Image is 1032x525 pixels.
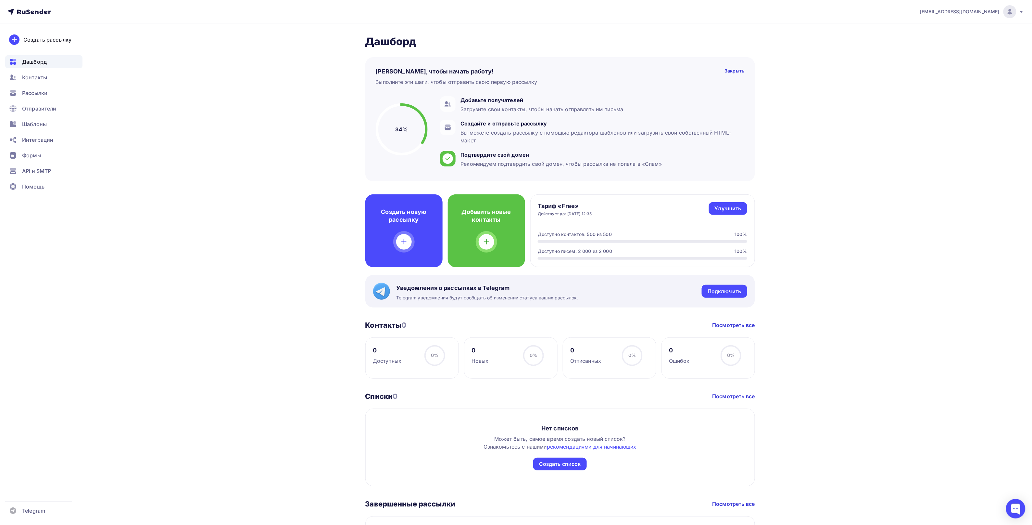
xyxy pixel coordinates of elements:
span: Telegram уведомления будут сообщать об изменении статуса ваших рассылок. [396,295,578,301]
span: Помощь [22,183,44,190]
span: Может быть, самое время создать новый список? Ознакомьтесь с нашими [484,436,636,450]
div: Вы можете создать рассылку с помощью редактора шаблонов или загрузить свой собственный HTML-макет [461,129,741,144]
a: [EMAIL_ADDRESS][DOMAIN_NAME] [920,5,1024,18]
span: 0 [393,392,397,400]
span: 0% [628,352,636,358]
div: Подтвердите свой домен [461,151,662,159]
div: Загрузите свои контакты, чтобы начать отправлять им письма [461,105,623,113]
div: Доступно контактов: 500 из 500 [538,231,612,238]
span: Дашборд [22,58,47,66]
div: Закрыть [725,68,745,75]
div: 100% [735,248,747,255]
span: Уведомления о рассылках в Telegram [396,284,578,292]
div: Создать список [539,460,581,468]
h4: Создать новую рассылку [376,208,432,224]
span: 0 [402,321,407,329]
span: Отправители [22,105,57,112]
div: Нет списков [541,425,579,432]
div: Создать рассылку [23,36,71,44]
div: Выполните эти шаги, чтобы отправить свою первую рассылку [376,78,537,86]
div: Подключить [708,288,741,295]
div: Действует до: [DATE] 12:35 [538,211,592,217]
div: 0 [472,347,489,354]
div: Добавьте получателей [461,96,623,104]
a: рекомендациями для начинающих [547,443,636,450]
h5: 34% [396,125,408,133]
span: 0% [727,352,735,358]
span: 0% [431,352,438,358]
div: Улучшить [715,205,741,212]
h2: Дашборд [365,35,755,48]
a: Дашборд [5,55,82,68]
h3: Контакты [365,321,407,330]
a: Рассылки [5,86,82,99]
span: API и SMTP [22,167,51,175]
h4: [PERSON_NAME], чтобы начать работу! [376,68,494,75]
div: Ошибок [669,357,690,365]
div: Создайте и отправьте рассылку [461,120,741,127]
span: Формы [22,151,41,159]
a: Отправители [5,102,82,115]
span: Шаблоны [22,120,47,128]
span: Рассылки [22,89,47,97]
h3: Списки [365,392,398,401]
div: Рекомендуем подтвердить свой домен, чтобы рассылка не попала в «Спам» [461,160,662,168]
h3: Завершенные рассылки [365,499,456,508]
span: 0% [530,352,537,358]
span: Контакты [22,73,47,81]
div: 0 [669,347,690,354]
div: Отписанных [570,357,601,365]
a: Посмотреть все [712,500,755,508]
span: [EMAIL_ADDRESS][DOMAIN_NAME] [920,8,1000,15]
div: 0 [570,347,601,354]
h4: Тариф «Free» [538,202,592,210]
a: Посмотреть все [712,392,755,400]
span: Telegram [22,507,45,515]
h4: Добавить новые контакты [458,208,515,224]
div: Доступно писем: 2 000 из 2 000 [538,248,612,255]
div: 100% [735,231,747,238]
div: 0 [373,347,401,354]
a: Шаблоны [5,118,82,131]
a: Посмотреть все [712,321,755,329]
a: Формы [5,149,82,162]
div: Новых [472,357,489,365]
div: Доступных [373,357,401,365]
a: Контакты [5,71,82,84]
span: Интеграции [22,136,53,144]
